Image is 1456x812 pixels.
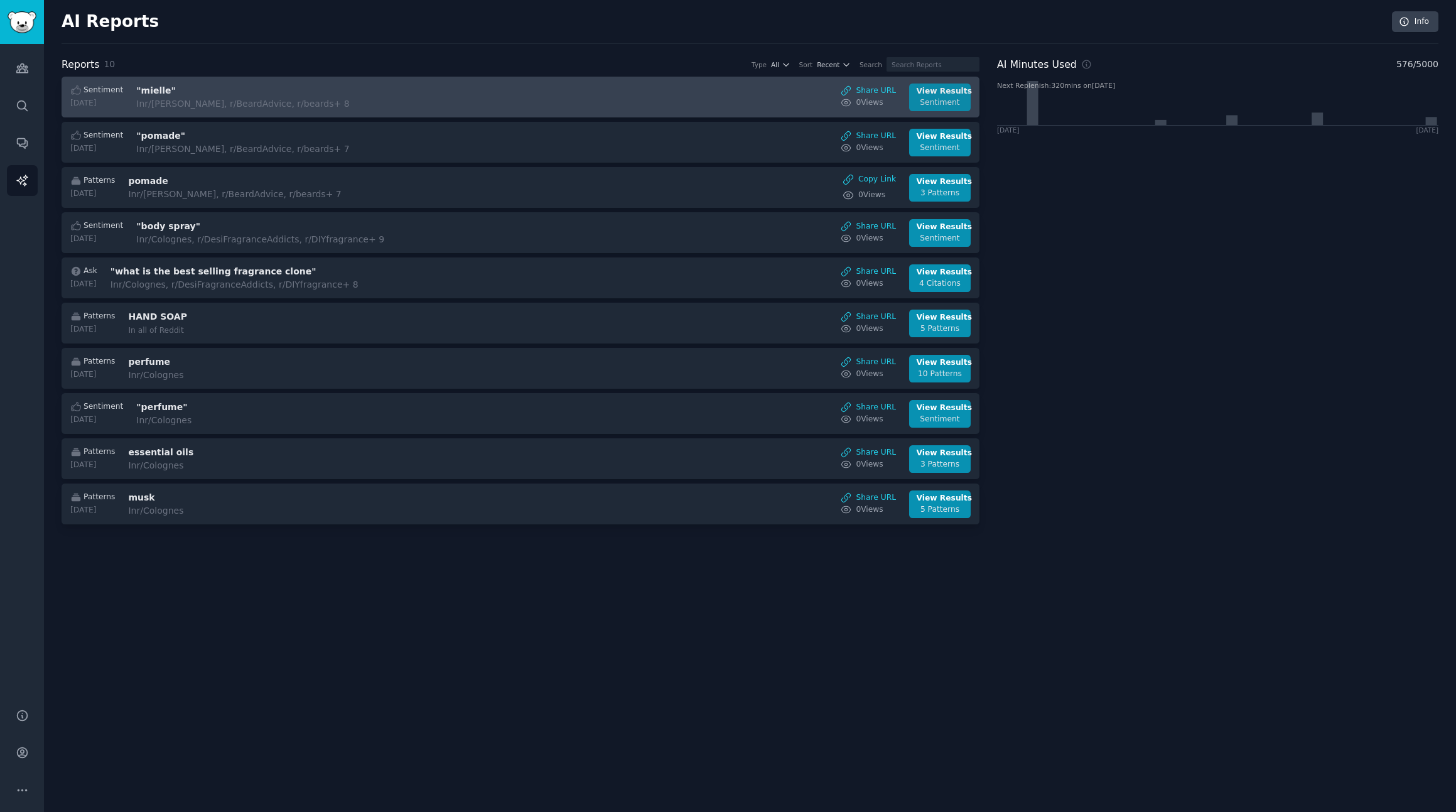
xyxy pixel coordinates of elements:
[841,131,896,142] a: Share URL
[111,265,321,278] h3: "what is the best selling fragrance clone"
[62,257,979,298] a: Ask[DATE]"what is the best selling fragrance clone"Inr/Colognes, r/DesiFragranceAddicts, r/DIYfra...
[917,267,964,278] div: View Results
[62,393,979,434] a: Sentiment[DATE]"perfume"Inr/ColognesShare URL0ViewsView ResultsSentiment
[136,220,347,233] h3: "body spray"
[917,233,964,244] div: Sentiment
[136,233,384,246] div: In r/Colognes, r/DesiFragranceAddicts, r/DIYfragrance + 9
[84,175,115,187] span: Patterns
[62,212,979,253] a: Sentiment[DATE]"body spray"Inr/Colognes, r/DesiFragranceAddicts, r/DIYfragrance+ 9Share URL0Views...
[887,57,979,72] input: Search Reports
[917,131,964,143] div: View Results
[84,492,115,503] span: Patterns
[917,312,964,323] div: View Results
[909,129,971,156] a: View ResultsSentiment
[8,11,36,33] img: GummySearch logo
[917,357,964,369] div: View Results
[70,460,115,471] div: [DATE]
[70,324,115,335] div: [DATE]
[841,447,896,458] a: Share URL
[817,60,851,69] button: Recent
[136,129,347,143] h3: "pomade"
[997,82,1115,90] text: Next Replenish: 320 mins on [DATE]
[909,264,971,292] a: View Results4 Citations
[62,303,979,344] a: Patterns[DATE]HAND SOAPIn all of RedditShare URL0ViewsView Results5 Patterns
[841,459,896,470] a: 0Views
[841,221,896,232] a: Share URL
[84,130,123,141] span: Sentiment
[917,403,964,414] div: View Results
[909,174,971,202] a: View Results3 Patterns
[843,174,896,185] div: Copy Link
[917,323,964,335] div: 5 Patterns
[128,355,339,369] h3: perfume
[841,492,896,504] a: Share URL
[84,447,115,458] span: Patterns
[84,220,123,232] span: Sentiment
[917,278,964,290] div: 4 Citations
[841,311,896,323] a: Share URL
[62,348,979,389] a: Patterns[DATE]perfumeInr/ColognesShare URL0ViewsView Results10 Patterns
[860,60,882,69] div: Search
[917,493,964,504] div: View Results
[917,459,964,470] div: 3 Patterns
[62,12,159,32] h2: AI Reports
[128,446,339,459] h3: essential oils
[917,188,964,199] div: 3 Patterns
[1416,126,1438,134] div: [DATE]
[104,59,115,69] span: 10
[917,222,964,233] div: View Results
[128,504,339,517] div: In r/Colognes
[909,490,971,518] a: View Results5 Patterns
[909,84,971,111] a: View ResultsSentiment
[841,323,896,335] a: 0Views
[841,414,896,425] a: 0Views
[917,97,964,109] div: Sentiment
[841,143,896,154] a: 0Views
[771,60,779,69] span: All
[128,369,339,382] div: In r/Colognes
[1392,11,1438,33] a: Info
[70,234,123,245] div: [DATE]
[62,77,979,117] a: Sentiment[DATE]"mielle"Inr/[PERSON_NAME], r/BeardAdvice, r/beards+ 8Share URL0ViewsView ResultsSe...
[70,188,115,200] div: [DATE]
[997,126,1020,134] div: [DATE]
[62,438,979,479] a: Patterns[DATE]essential oilsInr/ColognesShare URL0ViewsView Results3 Patterns
[841,97,896,109] a: 0Views
[62,57,99,73] h2: Reports
[909,400,971,428] a: View ResultsSentiment
[136,143,349,156] div: In r/[PERSON_NAME], r/BeardAdvice, r/beards + 7
[70,505,115,516] div: [DATE]
[128,175,339,188] h3: pomade
[1396,58,1438,71] span: 576 / 5000
[62,167,979,208] a: Patterns[DATE]pomadeInr/[PERSON_NAME], r/BeardAdvice, r/beards+ 7Copy Link0ViewsView Results3 Pat...
[70,279,97,290] div: [DATE]
[128,310,339,323] h3: HAND SOAP
[62,484,979,524] a: Patterns[DATE]muskInr/ColognesShare URL0ViewsView Results5 Patterns
[70,143,123,154] div: [DATE]
[841,357,896,368] a: Share URL
[841,233,896,244] a: 0Views
[997,57,1077,73] h2: AI Minutes Used
[817,60,839,69] span: Recent
[917,369,964,380] div: 10 Patterns
[917,176,964,188] div: View Results
[917,143,964,154] div: Sentiment
[841,266,896,278] a: Share URL
[128,325,339,337] div: In all of Reddit
[70,98,123,109] div: [DATE]
[909,310,971,337] a: View Results5 Patterns
[84,401,123,413] span: Sentiment
[70,414,123,426] div: [DATE]
[128,491,339,504] h3: musk
[771,60,790,69] button: All
[917,86,964,97] div: View Results
[84,311,115,322] span: Patterns
[111,278,359,291] div: In r/Colognes, r/DesiFragranceAddicts, r/DIYfragrance + 8
[917,414,964,425] div: Sentiment
[909,355,971,382] a: View Results10 Patterns
[84,356,115,367] span: Patterns
[917,448,964,459] div: View Results
[917,504,964,516] div: 5 Patterns
[136,414,347,427] div: In r/Colognes
[841,369,896,380] a: 0Views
